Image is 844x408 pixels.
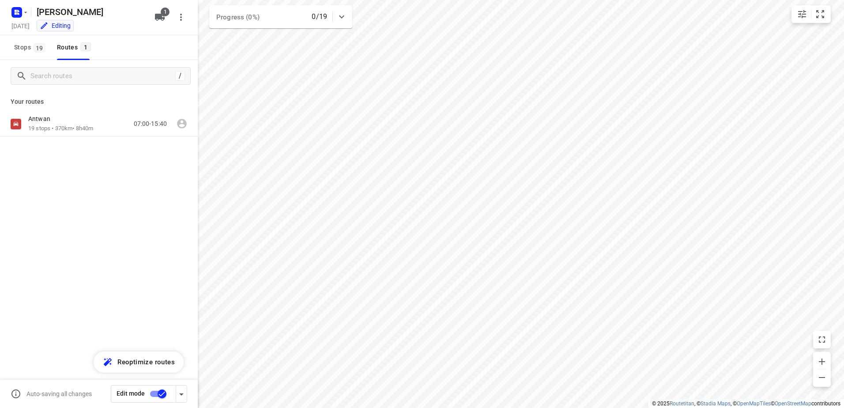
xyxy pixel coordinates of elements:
button: 1 [151,8,169,26]
button: Map settings [793,5,811,23]
li: © 2025 , © , © © contributors [652,400,840,407]
span: 1 [80,42,91,51]
span: 1 [161,8,170,16]
button: Fit zoom [811,5,829,23]
div: small contained button group [791,5,831,23]
span: Edit mode [117,390,145,397]
div: Routes [57,42,94,53]
div: Progress (0%)0/19 [209,5,352,28]
p: 0/19 [312,11,327,22]
div: / [175,71,185,81]
p: Antwan [28,115,56,123]
h5: Rename [33,5,147,19]
span: Assign driver [173,115,191,132]
span: Stops [14,42,48,53]
a: OpenStreetMap [775,400,811,407]
div: Driver app settings [176,388,187,399]
a: OpenMapTiles [737,400,771,407]
p: 07:00-15:40 [134,119,167,128]
span: Reoptimize routes [117,356,175,368]
a: Stadia Maps [701,400,731,407]
a: Routetitan [670,400,694,407]
span: 19 [34,43,45,52]
input: Search routes [30,69,175,83]
div: You are currently in edit mode. [40,21,71,30]
p: Your routes [11,97,187,106]
button: More [172,8,190,26]
span: Progress (0%) [216,13,260,21]
h5: Project date [8,21,33,31]
button: Reoptimize routes [94,351,184,373]
p: Auto-saving all changes [26,390,92,397]
p: 19 stops • 370km • 8h40m [28,125,93,133]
